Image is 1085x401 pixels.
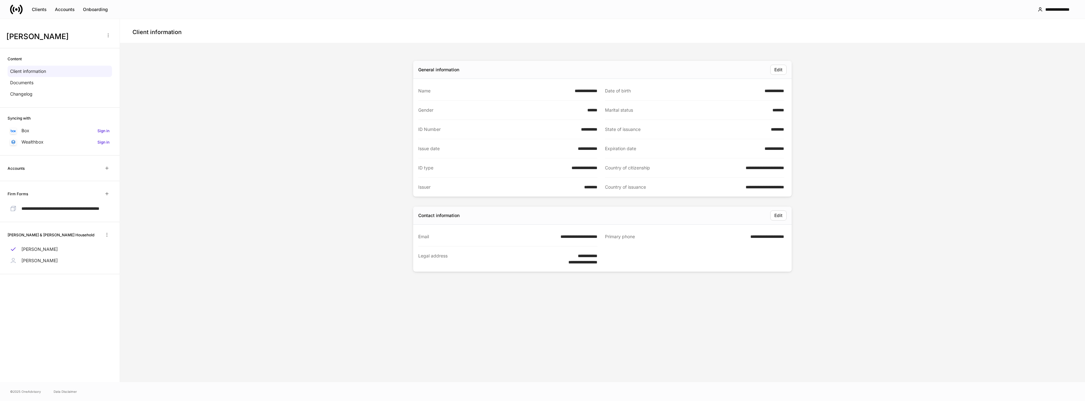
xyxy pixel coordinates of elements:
[8,191,28,197] h6: Firm Forms
[605,233,747,240] div: Primary phone
[418,184,580,190] div: Issuer
[605,165,742,171] div: Country of citizenship
[79,4,112,15] button: Onboarding
[418,233,557,240] div: Email
[6,32,101,42] h3: [PERSON_NAME]
[418,88,571,94] div: Name
[418,165,568,171] div: ID type
[83,6,108,13] div: Onboarding
[8,136,112,148] a: WealthboxSign in
[605,145,761,152] div: Expiration date
[8,88,112,100] a: Changelog
[8,255,112,266] a: [PERSON_NAME]
[10,91,32,97] p: Changelog
[8,56,22,62] h6: Content
[418,212,460,219] div: Contact information
[132,28,182,36] h4: Client information
[770,65,787,75] button: Edit
[8,125,112,136] a: BoxSign in
[10,80,33,86] p: Documents
[51,4,79,15] button: Accounts
[418,67,459,73] div: General information
[97,128,109,134] h6: Sign in
[8,244,112,255] a: [PERSON_NAME]
[774,212,783,219] div: Edit
[770,210,787,221] button: Edit
[21,139,44,145] p: Wealthbox
[10,68,46,74] p: Client information
[21,257,58,264] p: [PERSON_NAME]
[418,253,565,265] div: Legal address
[97,139,109,145] h6: Sign in
[21,127,29,134] p: Box
[8,232,94,238] h6: [PERSON_NAME] & [PERSON_NAME] Household
[10,389,41,394] span: © 2025 OneAdvisory
[605,107,769,113] div: Marital status
[8,77,112,88] a: Documents
[605,88,761,94] div: Date of birth
[774,67,783,73] div: Edit
[8,115,31,121] h6: Syncing with
[605,126,767,133] div: State of issuance
[11,129,16,132] img: oYqM9ojoZLfzCHUefNbBcWHcyDPbQKagtYciMC8pFl3iZXy3dU33Uwy+706y+0q2uJ1ghNQf2OIHrSh50tUd9HaB5oMc62p0G...
[21,246,58,252] p: [PERSON_NAME]
[54,389,77,394] a: Data Disclaimer
[418,126,577,133] div: ID Number
[605,184,742,190] div: Country of issuance
[28,4,51,15] button: Clients
[32,6,47,13] div: Clients
[55,6,75,13] div: Accounts
[418,107,584,113] div: Gender
[8,66,112,77] a: Client information
[8,165,25,171] h6: Accounts
[418,145,574,152] div: Issue date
